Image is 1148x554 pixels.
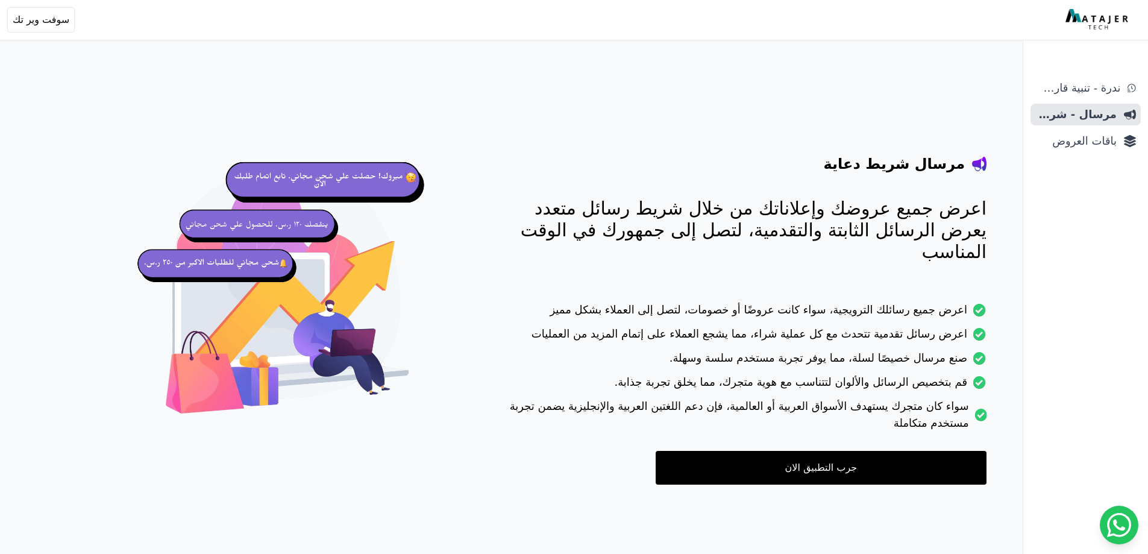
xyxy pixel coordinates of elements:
[7,7,75,33] button: سوفت وير تك
[1035,106,1117,123] span: مرسال - شريط دعاية
[490,398,986,439] li: سواء كان متجرك يستهدف الأسواق العربية أو العالمية، فإن دعم اللغتين العربية والإنجليزية يضمن تجربة...
[490,301,986,326] li: اعرض جميع رسائلك الترويجية، سواء كانت عروضًا أو خصومات، لتصل إلى العملاء بشكل مميز
[490,326,986,350] li: اعرض رسائل تقدمية تتحدث مع كل عملية شراء، مما يشجع العملاء على إتمام المزيد من العمليات
[490,198,986,263] p: اعرض جميع عروضك وإعلاناتك من خلال شريط رسائل متعدد يعرض الرسائل الثابتة والتقدمية، لتصل إلى جمهور...
[1035,80,1120,96] span: ندرة - تنبية قارب علي النفاذ
[1065,9,1131,31] img: MatajerTech Logo
[1035,133,1117,150] span: باقات العروض
[824,154,965,174] h4: مرسال شريط دعاية
[13,13,69,27] span: سوفت وير تك
[133,145,442,453] img: hero
[490,374,986,398] li: قم بتخصيص الرسائل والألوان لتتناسب مع هوية متجرك، مما يخلق تجربة جذابة.
[656,451,986,485] a: جرب التطبيق الان
[490,350,986,374] li: صنع مرسال خصيصًا لسلة، مما يوفر تجربة مستخدم سلسة وسهلة.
